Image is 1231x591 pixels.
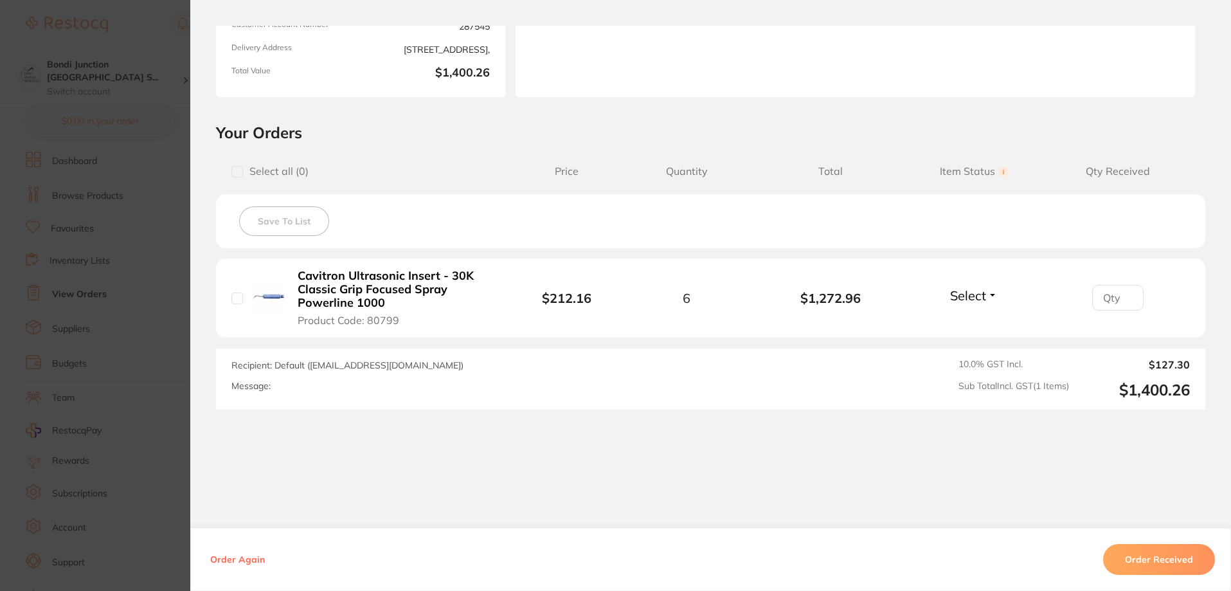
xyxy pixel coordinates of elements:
[759,291,903,305] b: $1,272.96
[542,290,591,306] b: $212.16
[298,314,399,326] span: Product Code: 80799
[946,287,1002,304] button: Select
[231,20,355,33] span: Customer Account Number
[243,165,309,177] span: Select all ( 0 )
[615,165,759,177] span: Quantity
[298,269,496,309] b: Cavitron Ultrasonic Insert - 30K Classic Grip Focused Spray Powerline 1000
[958,381,1069,399] span: Sub Total Incl. GST ( 1 Items)
[294,269,500,327] button: Cavitron Ultrasonic Insert - 30K Classic Grip Focused Spray Powerline 1000 Product Code: 80799
[683,291,690,305] span: 6
[519,165,615,177] span: Price
[958,359,1069,370] span: 10.0 % GST Incl.
[1079,381,1190,399] output: $1,400.26
[253,281,284,313] img: Cavitron Ultrasonic Insert - 30K Classic Grip Focused Spray Powerline 1000
[1103,544,1215,575] button: Order Received
[366,43,490,56] span: [STREET_ADDRESS],
[1079,359,1190,370] output: $127.30
[231,359,463,371] span: Recipient: Default ( [EMAIL_ADDRESS][DOMAIN_NAME] )
[366,20,490,33] span: 287545
[903,165,1047,177] span: Item Status
[239,206,329,236] button: Save To List
[216,123,1205,142] h2: Your Orders
[231,381,271,392] label: Message:
[366,66,490,82] b: $1,400.26
[206,554,269,565] button: Order Again
[1046,165,1190,177] span: Qty Received
[950,287,986,304] span: Select
[231,43,355,56] span: Delivery Address
[231,66,355,82] span: Total Value
[759,165,903,177] span: Total
[1092,285,1144,311] input: Qty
